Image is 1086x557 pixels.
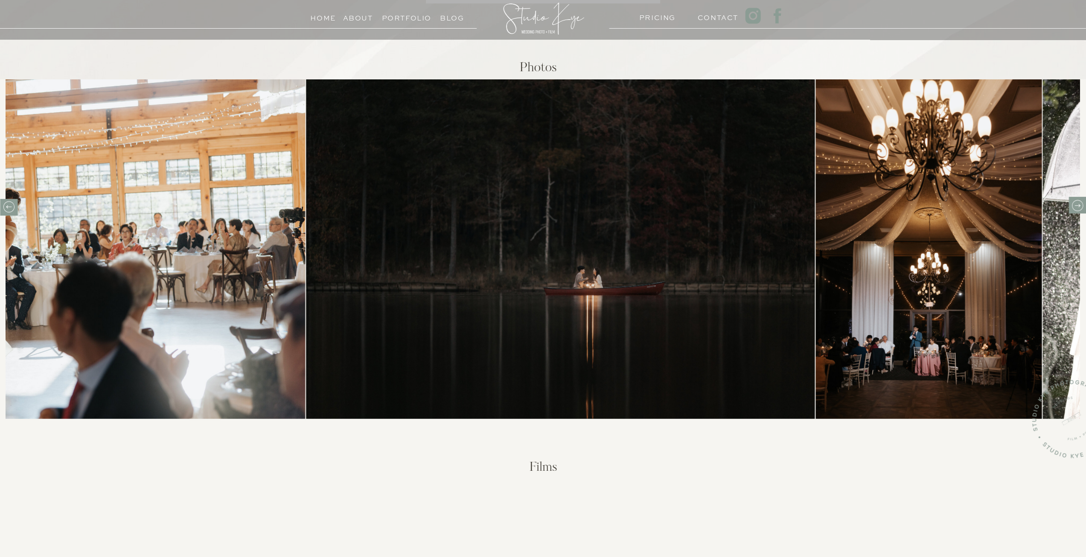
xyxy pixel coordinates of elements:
[382,12,421,20] a: Portfolio
[343,12,373,20] a: About
[416,61,660,78] h2: Photos
[422,461,665,477] h2: Films
[698,12,731,20] a: Contact
[307,12,340,20] a: Home
[433,12,472,20] a: Blog
[639,12,672,20] a: PRICING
